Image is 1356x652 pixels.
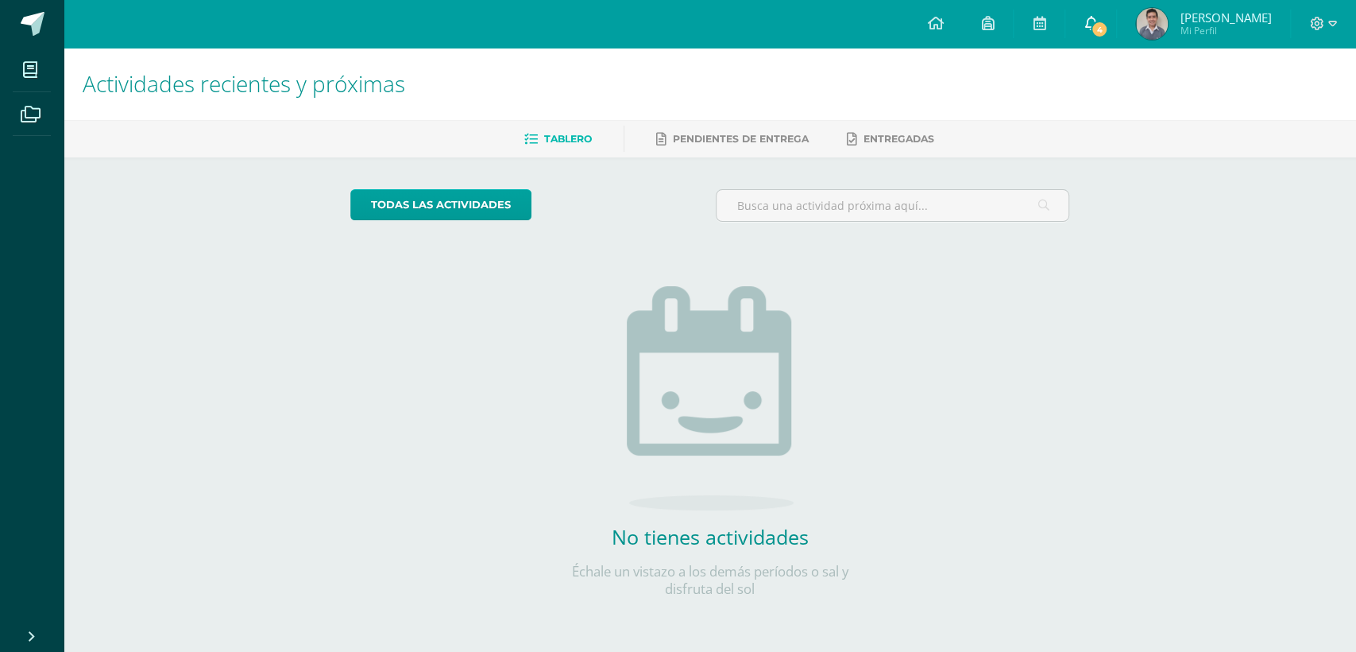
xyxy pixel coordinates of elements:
[717,190,1068,221] input: Busca una actividad próxima aquí...
[627,286,794,510] img: no_activities.png
[83,68,405,99] span: Actividades recientes y próximas
[551,563,869,598] p: Échale un vistazo a los demás períodos o sal y disfruta del sol
[350,189,531,220] a: todas las Actividades
[1091,21,1108,38] span: 4
[551,523,869,550] h2: No tienes actividades
[524,126,592,152] a: Tablero
[656,126,809,152] a: Pendientes de entrega
[544,133,592,145] span: Tablero
[863,133,934,145] span: Entregadas
[847,126,934,152] a: Entregadas
[673,133,809,145] span: Pendientes de entrega
[1136,8,1168,40] img: d9ff757adb93861349cde013a3ee1ac8.png
[1180,10,1271,25] span: [PERSON_NAME]
[1180,24,1271,37] span: Mi Perfil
